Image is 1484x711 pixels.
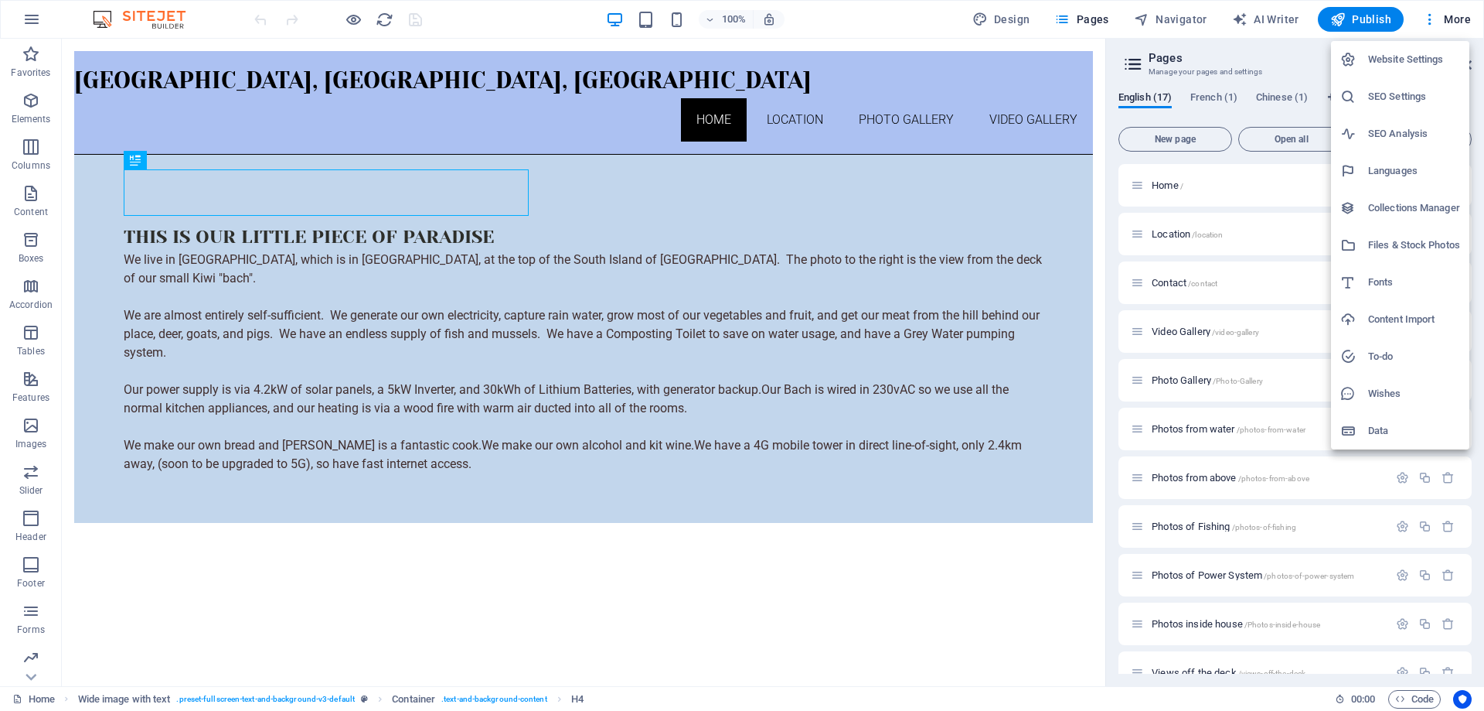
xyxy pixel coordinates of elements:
h6: Content Import [1368,310,1460,329]
h6: Website Settings [1368,50,1460,69]
h6: Languages [1368,162,1460,180]
h6: Files & Stock Photos [1368,236,1460,255]
h6: Wishes [1368,385,1460,403]
h6: To-do [1368,347,1460,366]
h6: Fonts [1368,273,1460,292]
h6: SEO Settings [1368,87,1460,106]
h6: Collections Manager [1368,199,1460,217]
h6: Data [1368,422,1460,440]
h6: SEO Analysis [1368,125,1460,143]
div: ​ [62,166,982,212]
